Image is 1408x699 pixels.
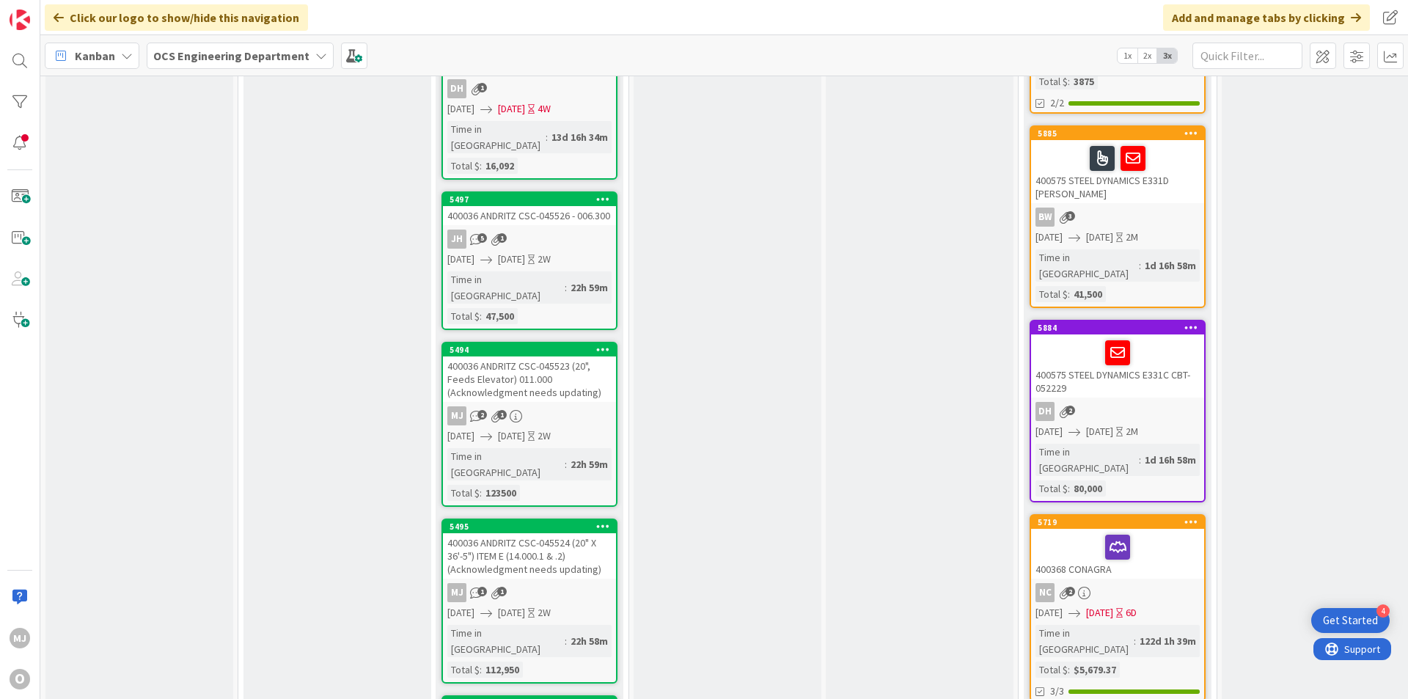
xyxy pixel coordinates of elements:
div: 41,500 [1070,286,1106,302]
div: 5494 [450,345,616,355]
div: 5885 [1038,128,1204,139]
span: [DATE] [1086,605,1113,621]
div: Time in [GEOGRAPHIC_DATA] [1035,249,1139,282]
div: 2M [1126,230,1138,245]
span: : [1068,662,1070,678]
div: 22h 58m [567,633,612,649]
div: 122d 1h 39m [1136,633,1200,649]
span: [DATE] [447,252,474,267]
div: Total $ [1035,662,1068,678]
span: 1 [497,587,507,596]
input: Quick Filter... [1192,43,1302,69]
div: 1d 16h 58m [1141,257,1200,274]
div: 4W [538,101,551,117]
div: $5,679.37 [1070,662,1120,678]
div: Total $ [447,308,480,324]
div: 2W [538,605,551,621]
span: 1x [1118,48,1137,63]
span: 5 [477,233,487,243]
a: 5497400036 ANDRITZ CSC-045526 - 006.300JH[DATE][DATE]2WTime in [GEOGRAPHIC_DATA]:22h 59mTotal $:4... [441,191,617,330]
span: [DATE] [447,605,474,621]
div: 5495400036 ANDRITZ CSC-045524 (20" X 36'-5") ITEM E (14.000.1 & .2) (Acknowledgment needs updating) [443,520,616,579]
div: DH [1031,402,1204,421]
span: [DATE] [1035,605,1063,621]
span: [DATE] [498,428,525,444]
div: Time in [GEOGRAPHIC_DATA] [447,121,546,153]
span: [DATE] [447,428,474,444]
span: [DATE] [447,101,474,117]
div: 6D [1126,605,1137,621]
div: 400575 STEEL DYNAMICS E331C CBT-052229 [1031,334,1204,398]
span: 1 [497,233,507,243]
div: 13d 16h 34m [548,129,612,145]
span: 3x [1157,48,1177,63]
div: 22h 59m [567,456,612,472]
div: BW [1031,208,1204,227]
div: 5495 [443,520,616,533]
div: 5497 [443,193,616,206]
span: [DATE] [498,101,525,117]
div: Click our logo to show/hide this navigation [45,4,308,31]
div: 4 [1376,604,1390,618]
div: BW [1035,208,1055,227]
span: [DATE] [1086,230,1113,245]
span: 3 [1066,211,1075,221]
div: 80,000 [1070,480,1106,497]
div: 400575 STEEL DYNAMICS E331D [PERSON_NAME] [1031,140,1204,203]
div: 22h 59m [567,279,612,296]
div: Total $ [447,485,480,501]
span: : [480,308,482,324]
span: : [1068,480,1070,497]
span: 1 [477,83,487,92]
div: 5494 [443,343,616,356]
div: 5885 [1031,127,1204,140]
div: 2W [538,252,551,267]
span: 2x [1137,48,1157,63]
div: 3875 [1070,73,1098,89]
div: Open Get Started checklist, remaining modules: 4 [1311,608,1390,633]
span: [DATE] [1086,424,1113,439]
span: 2 [477,410,487,420]
div: MJ [443,406,616,425]
a: 5885400575 STEEL DYNAMICS E331D [PERSON_NAME]BW[DATE][DATE]2MTime in [GEOGRAPHIC_DATA]:1d 16h 58m... [1030,125,1206,308]
div: O [10,669,30,689]
div: Time in [GEOGRAPHIC_DATA] [447,271,565,304]
span: [DATE] [498,605,525,621]
span: : [565,456,567,472]
span: [DATE] [1035,424,1063,439]
span: [DATE] [498,252,525,267]
div: JH [443,230,616,249]
div: MJ [447,406,466,425]
a: DH[DATE][DATE]4WTime in [GEOGRAPHIC_DATA]:13d 16h 34mTotal $:16,092 [441,41,617,180]
div: Total $ [1035,73,1068,89]
div: 5719 [1031,516,1204,529]
b: OCS Engineering Department [153,48,309,63]
span: : [480,158,482,174]
div: Total $ [1035,286,1068,302]
span: : [565,633,567,649]
span: 1 [477,587,487,596]
span: 1 [497,410,507,420]
div: 5495 [450,521,616,532]
div: MJ [10,628,30,648]
span: Kanban [75,47,115,65]
div: 123500 [482,485,520,501]
div: 2M [1126,424,1138,439]
span: : [546,129,548,145]
div: Time in [GEOGRAPHIC_DATA] [447,448,565,480]
div: 5497 [450,194,616,205]
div: Total $ [447,662,480,678]
div: 5884 [1038,323,1204,333]
div: Total $ [447,158,480,174]
div: NC [1035,583,1055,602]
div: Time in [GEOGRAPHIC_DATA] [447,625,565,657]
div: 5719 [1038,517,1204,527]
div: 400036 ANDRITZ CSC-045524 (20" X 36'-5") ITEM E (14.000.1 & .2) (Acknowledgment needs updating) [443,533,616,579]
span: : [1139,452,1141,468]
div: 5497400036 ANDRITZ CSC-045526 - 006.300 [443,193,616,225]
div: Time in [GEOGRAPHIC_DATA] [1035,444,1139,476]
div: 16,092 [482,158,518,174]
a: 5495400036 ANDRITZ CSC-045524 (20" X 36'-5") ITEM E (14.000.1 & .2) (Acknowledgment needs updatin... [441,519,617,684]
div: 400036 ANDRITZ CSC-045526 - 006.300 [443,206,616,225]
span: : [1068,286,1070,302]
